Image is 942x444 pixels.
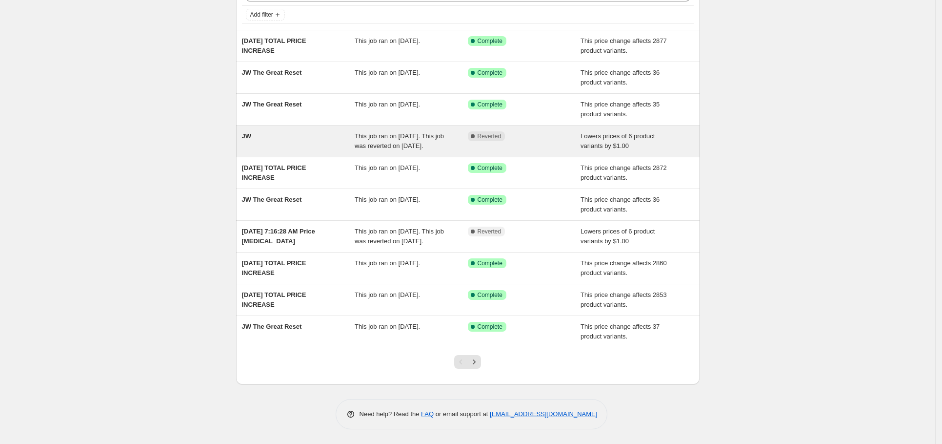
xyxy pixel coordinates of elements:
[478,69,502,77] span: Complete
[355,69,420,76] span: This job ran on [DATE].
[434,410,490,418] span: or email support at
[478,291,502,299] span: Complete
[581,259,667,276] span: This price change affects 2860 product variants.
[581,196,660,213] span: This price change affects 36 product variants.
[242,228,315,245] span: [DATE] 7:16:28 AM Price [MEDICAL_DATA]
[355,196,420,203] span: This job ran on [DATE].
[478,196,502,204] span: Complete
[478,323,502,331] span: Complete
[242,101,302,108] span: JW The Great Reset
[360,410,421,418] span: Need help? Read the
[581,228,655,245] span: Lowers prices of 6 product variants by $1.00
[242,164,306,181] span: [DATE] TOTAL PRICE INCREASE
[250,11,273,19] span: Add filter
[478,37,502,45] span: Complete
[581,101,660,118] span: This price change affects 35 product variants.
[242,259,306,276] span: [DATE] TOTAL PRICE INCREASE
[490,410,597,418] a: [EMAIL_ADDRESS][DOMAIN_NAME]
[242,37,306,54] span: [DATE] TOTAL PRICE INCREASE
[242,323,302,330] span: JW The Great Reset
[478,164,502,172] span: Complete
[242,132,252,140] span: JW
[581,37,667,54] span: This price change affects 2877 product variants.
[581,323,660,340] span: This price change affects 37 product variants.
[355,259,420,267] span: This job ran on [DATE].
[581,132,655,149] span: Lowers prices of 6 product variants by $1.00
[421,410,434,418] a: FAQ
[467,355,481,369] button: Next
[581,291,667,308] span: This price change affects 2853 product variants.
[478,228,501,235] span: Reverted
[246,9,285,21] button: Add filter
[478,101,502,108] span: Complete
[581,164,667,181] span: This price change affects 2872 product variants.
[355,323,420,330] span: This job ran on [DATE].
[355,37,420,44] span: This job ran on [DATE].
[355,164,420,171] span: This job ran on [DATE].
[454,355,481,369] nav: Pagination
[355,291,420,298] span: This job ran on [DATE].
[242,69,302,76] span: JW The Great Reset
[242,196,302,203] span: JW The Great Reset
[478,259,502,267] span: Complete
[478,132,501,140] span: Reverted
[242,291,306,308] span: [DATE] TOTAL PRICE INCREASE
[355,101,420,108] span: This job ran on [DATE].
[581,69,660,86] span: This price change affects 36 product variants.
[355,228,444,245] span: This job ran on [DATE]. This job was reverted on [DATE].
[355,132,444,149] span: This job ran on [DATE]. This job was reverted on [DATE].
